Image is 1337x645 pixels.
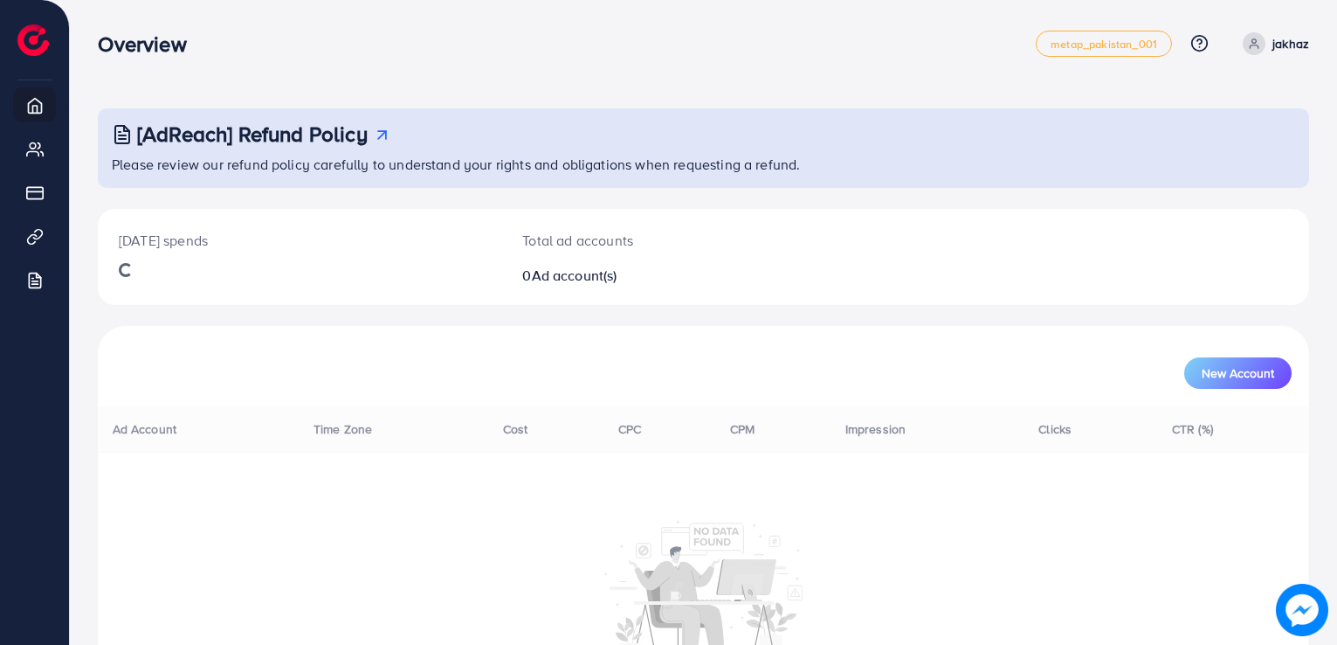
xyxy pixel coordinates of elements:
[1272,33,1309,54] p: jakhaz
[522,230,783,251] p: Total ad accounts
[532,266,617,285] span: Ad account(s)
[1276,584,1328,636] img: image
[119,230,480,251] p: [DATE] spends
[137,121,368,147] h3: [AdReach] Refund Policy
[17,24,49,56] img: logo
[112,154,1299,175] p: Please review our refund policy carefully to understand your rights and obligations when requesti...
[1036,31,1172,57] a: metap_pakistan_001
[1202,367,1274,379] span: New Account
[1236,32,1309,55] a: jakhaz
[1184,357,1292,389] button: New Account
[98,31,200,57] h3: Overview
[522,267,783,284] h2: 0
[1051,38,1157,50] span: metap_pakistan_001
